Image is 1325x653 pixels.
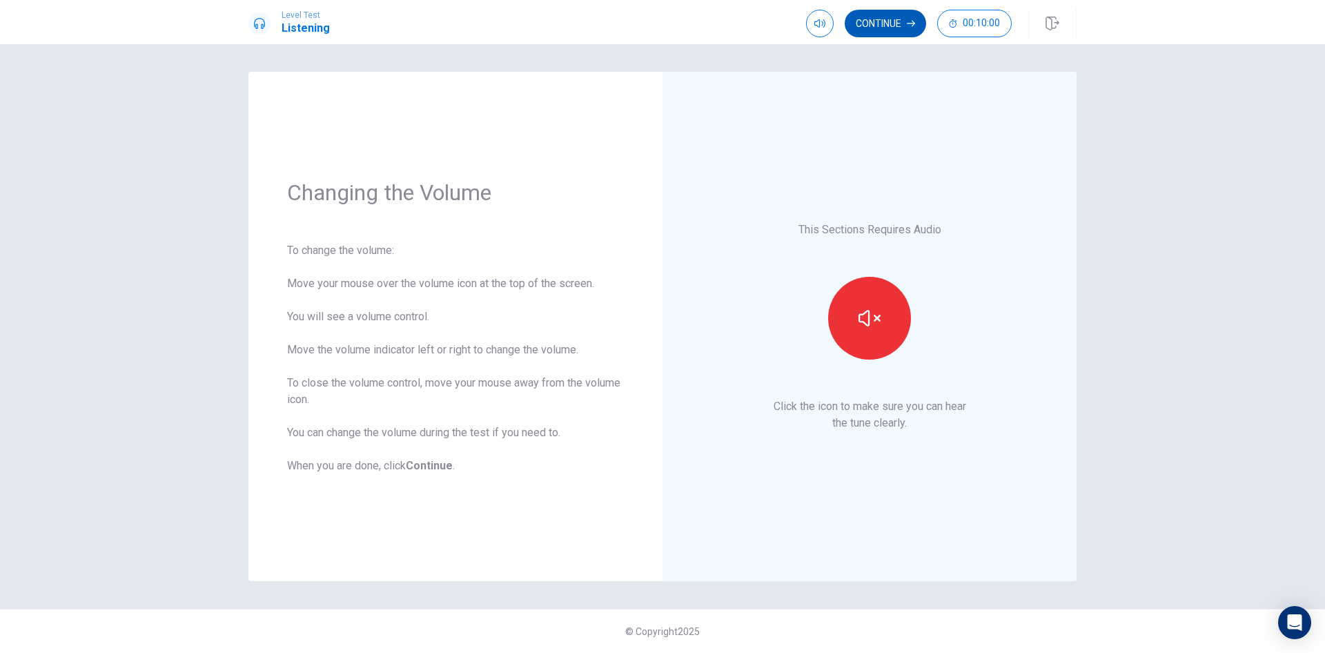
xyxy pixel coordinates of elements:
[282,10,330,20] span: Level Test
[798,222,941,238] p: This Sections Requires Audio
[963,18,1000,29] span: 00:10:00
[406,459,453,472] b: Continue
[287,179,624,206] h1: Changing the Volume
[625,626,700,637] span: © Copyright 2025
[845,10,926,37] button: Continue
[774,398,966,431] p: Click the icon to make sure you can hear the tune clearly.
[282,20,330,37] h1: Listening
[287,242,624,474] div: To change the volume: Move your mouse over the volume icon at the top of the screen. You will see...
[937,10,1012,37] button: 00:10:00
[1278,606,1311,639] div: Open Intercom Messenger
